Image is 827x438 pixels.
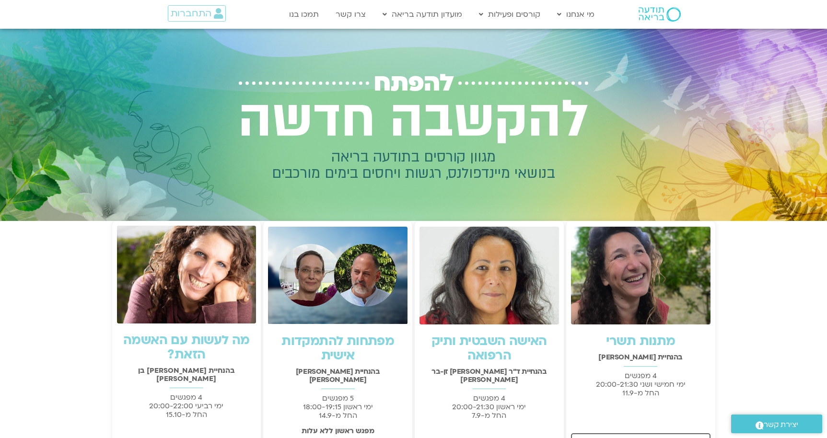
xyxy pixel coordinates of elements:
[319,411,357,420] span: החל מ-14.9
[731,415,822,433] a: יצירת קשר
[472,411,506,420] span: החל מ-7.9
[431,333,547,364] a: האישה השבטית ותיק הרפואה
[117,393,256,419] p: 4 מפגשים ימי רביעי 20:00-22:00 החל מ-15.10
[268,368,408,384] h2: בהנחיית [PERSON_NAME] [PERSON_NAME]
[302,426,374,436] strong: מפגש ראשון ללא עלות
[419,394,559,420] p: 4 מפגשים ימי ראשון 20:00-21:30
[284,5,324,23] a: תמכו בנו
[226,90,602,149] h2: להקשבה חדשה
[606,333,676,350] a: מתנות תשרי
[117,367,256,383] h2: בהנחיית [PERSON_NAME] בן [PERSON_NAME]
[378,5,467,23] a: מועדון תודעה בריאה
[268,394,408,420] p: 5 מפגשים ימי ראשון 18:00-19:15
[764,418,798,431] span: יצירת קשר
[171,8,211,19] span: התחברות
[571,353,711,361] h2: בהנחיית [PERSON_NAME]
[123,332,250,363] a: מה לעשות עם האשמה הזאת?
[374,69,454,97] span: להפתח
[571,371,711,397] p: 4 מפגשים ימי חמישי ושני 20:00-21:30
[168,5,226,22] a: התחברות
[226,149,602,182] h2: מגוון קורסים בתודעה בריאה בנושאי מיינדפולנס, רגשות ויחסים בימים מורכבים
[331,5,371,23] a: צרו קשר
[281,333,394,364] a: מפתחות להתמקדות אישית
[419,368,559,384] h2: בהנחיית ד"ר [PERSON_NAME] זן-בר [PERSON_NAME]
[552,5,599,23] a: מי אנחנו
[639,7,681,22] img: תודעה בריאה
[622,388,659,398] span: החל מ-11.9
[474,5,545,23] a: קורסים ופעילות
